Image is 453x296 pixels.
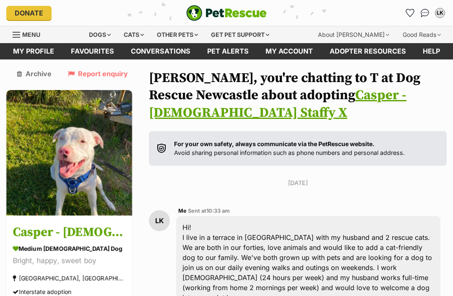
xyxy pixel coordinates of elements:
[188,208,230,214] span: Sent at
[122,43,199,59] a: conversations
[68,70,128,77] a: Report enquiry
[22,31,40,38] span: Menu
[421,9,430,17] img: chat-41dd97257d64d25036548639549fe6c8038ab92f7586957e7f3b1b290dea8141.svg
[186,5,267,21] img: logo-e224e6f780fb5917bec1dbf3a21bbac754714ae5b6737aabdf751b685950b380.svg
[205,26,275,43] div: Get pet support
[17,70,52,77] a: Archive
[403,6,447,20] ul: Account quick links
[414,43,448,59] a: Help
[13,273,126,284] div: [GEOGRAPHIC_DATA], [GEOGRAPHIC_DATA]
[397,26,447,43] div: Good Reads
[149,210,170,231] div: LK
[321,43,414,59] a: Adopter resources
[6,6,52,20] a: Donate
[149,70,447,122] h1: [PERSON_NAME], you're chatting to T at Dog Rescue Newcastle about adopting
[174,140,375,147] strong: For your own safety, always communicate via the PetRescue website.
[418,6,432,20] a: Conversations
[6,90,132,216] img: Casper - 9 Month Old Staffy X
[312,26,395,43] div: About [PERSON_NAME]
[178,208,187,214] span: Me
[433,6,447,20] button: My account
[13,26,46,41] a: Menu
[62,43,122,59] a: Favourites
[436,9,444,17] div: LK
[83,26,117,43] div: Dogs
[149,87,406,121] a: Casper - [DEMOGRAPHIC_DATA] Staffy X
[151,26,204,43] div: Other pets
[186,5,267,21] a: PetRescue
[118,26,150,43] div: Cats
[13,255,126,266] div: Bright, happy, sweet boy
[13,244,126,253] div: medium [DEMOGRAPHIC_DATA] Dog
[174,139,405,157] p: Avoid sharing personal information such as phone numbers and personal address.
[403,6,417,20] a: Favourites
[149,178,447,187] p: [DATE]
[199,43,257,59] a: Pet alerts
[13,223,126,242] h3: Casper - [DEMOGRAPHIC_DATA] Staffy X
[206,208,230,214] span: 10:33 am
[257,43,321,59] a: My account
[5,43,62,59] a: My profile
